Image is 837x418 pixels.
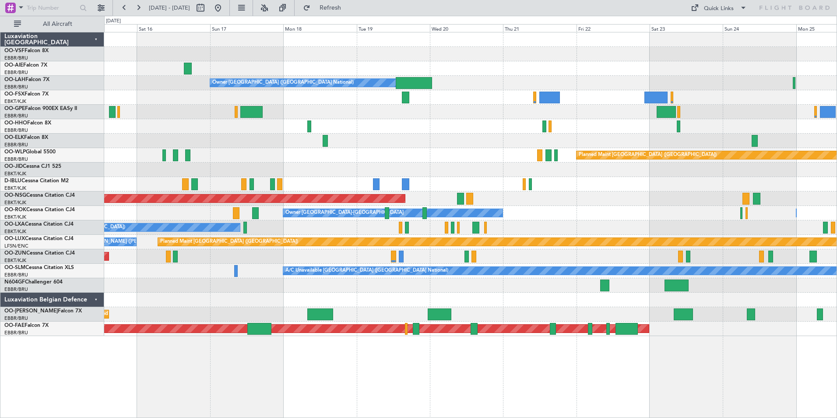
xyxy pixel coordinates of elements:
[299,1,352,15] button: Refresh
[4,135,48,140] a: OO-ELKFalcon 8X
[4,48,25,53] span: OO-VSF
[4,106,25,111] span: OO-GPE
[4,127,28,134] a: EBBR/BRU
[10,17,95,31] button: All Aircraft
[4,170,26,177] a: EBKT/KJK
[66,235,171,248] div: No Crew [PERSON_NAME] ([PERSON_NAME])
[4,193,75,198] a: OO-NSGCessna Citation CJ4
[4,149,26,155] span: OO-WLP
[4,251,26,256] span: OO-ZUN
[285,206,404,220] div: Owner [GEOGRAPHIC_DATA]-[GEOGRAPHIC_DATA]
[686,1,751,15] button: Quick Links
[4,236,25,241] span: OO-LUX
[4,63,23,68] span: OO-AIE
[4,199,26,206] a: EBKT/KJK
[4,329,28,336] a: EBBR/BRU
[4,286,28,293] a: EBBR/BRU
[4,120,51,126] a: OO-HHOFalcon 8X
[4,135,24,140] span: OO-ELK
[577,24,650,32] div: Fri 22
[4,265,74,270] a: OO-SLMCessna Citation XLS
[4,257,26,264] a: EBKT/KJK
[4,323,49,328] a: OO-FAEFalcon 7X
[723,24,796,32] div: Sun 24
[4,222,74,227] a: OO-LXACessna Citation CJ4
[4,77,25,82] span: OO-LAH
[357,24,430,32] div: Tue 19
[4,92,49,97] a: OO-FSXFalcon 7X
[4,113,28,119] a: EBBR/BRU
[149,4,190,12] span: [DATE] - [DATE]
[4,193,26,198] span: OO-NSG
[4,308,58,314] span: OO-[PERSON_NAME]
[579,149,717,162] div: Planned Maint [GEOGRAPHIC_DATA] ([GEOGRAPHIC_DATA])
[4,142,28,148] a: EBBR/BRU
[4,222,25,227] span: OO-LXA
[4,156,28,163] a: EBBR/BRU
[4,120,27,126] span: OO-HHO
[4,48,49,53] a: OO-VSFFalcon 8X
[704,4,734,13] div: Quick Links
[4,308,82,314] a: OO-[PERSON_NAME]Falcon 7X
[4,265,25,270] span: OO-SLM
[4,178,21,184] span: D-IBLU
[4,92,25,97] span: OO-FSX
[650,24,723,32] div: Sat 23
[4,207,26,213] span: OO-ROK
[137,24,210,32] div: Sat 16
[106,18,121,25] div: [DATE]
[4,164,23,169] span: OO-JID
[4,236,74,241] a: OO-LUXCessna Citation CJ4
[285,264,448,277] div: A/C Unavailable [GEOGRAPHIC_DATA] ([GEOGRAPHIC_DATA] National)
[4,185,26,191] a: EBKT/KJK
[4,106,77,111] a: OO-GPEFalcon 900EX EASy II
[4,84,28,90] a: EBBR/BRU
[4,280,63,285] a: N604GFChallenger 604
[4,315,28,322] a: EBBR/BRU
[160,235,298,248] div: Planned Maint [GEOGRAPHIC_DATA] ([GEOGRAPHIC_DATA])
[430,24,503,32] div: Wed 20
[4,280,25,285] span: N604GF
[4,207,75,213] a: OO-ROKCessna Citation CJ4
[212,76,354,89] div: Owner [GEOGRAPHIC_DATA] ([GEOGRAPHIC_DATA] National)
[283,24,356,32] div: Mon 18
[4,243,28,249] a: LFSN/ENC
[4,214,26,220] a: EBKT/KJK
[4,164,61,169] a: OO-JIDCessna CJ1 525
[210,24,283,32] div: Sun 17
[4,149,56,155] a: OO-WLPGlobal 5500
[27,1,77,14] input: Trip Number
[312,5,349,11] span: Refresh
[4,63,47,68] a: OO-AIEFalcon 7X
[4,178,69,184] a: D-IBLUCessna Citation M2
[503,24,576,32] div: Thu 21
[4,323,25,328] span: OO-FAE
[4,228,26,235] a: EBKT/KJK
[4,272,28,278] a: EBBR/BRU
[23,21,92,27] span: All Aircraft
[4,98,26,105] a: EBKT/KJK
[4,69,28,76] a: EBBR/BRU
[4,55,28,61] a: EBBR/BRU
[4,77,49,82] a: OO-LAHFalcon 7X
[4,251,75,256] a: OO-ZUNCessna Citation CJ4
